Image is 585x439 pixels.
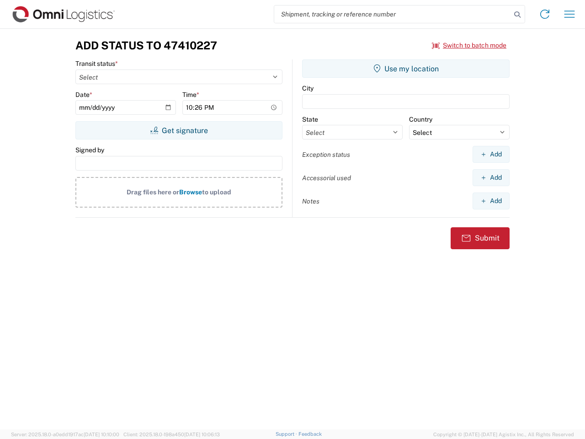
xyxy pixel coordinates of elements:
[127,188,179,196] span: Drag files here or
[298,431,322,437] a: Feedback
[179,188,202,196] span: Browse
[302,59,510,78] button: Use my location
[451,227,510,249] button: Submit
[302,174,351,182] label: Accessorial used
[473,146,510,163] button: Add
[409,115,432,123] label: Country
[75,39,217,52] h3: Add Status to 47410227
[276,431,298,437] a: Support
[274,5,511,23] input: Shipment, tracking or reference number
[302,150,350,159] label: Exception status
[432,38,506,53] button: Switch to batch mode
[302,115,318,123] label: State
[11,432,119,437] span: Server: 2025.18.0-a0edd1917ac
[473,169,510,186] button: Add
[123,432,220,437] span: Client: 2025.18.0-198a450
[182,91,199,99] label: Time
[75,91,92,99] label: Date
[473,193,510,209] button: Add
[184,432,220,437] span: [DATE] 10:06:13
[202,188,231,196] span: to upload
[75,121,282,139] button: Get signature
[75,146,104,154] label: Signed by
[302,84,314,92] label: City
[84,432,119,437] span: [DATE] 10:10:00
[433,430,574,439] span: Copyright © [DATE]-[DATE] Agistix Inc., All Rights Reserved
[75,59,118,68] label: Transit status
[302,197,319,205] label: Notes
